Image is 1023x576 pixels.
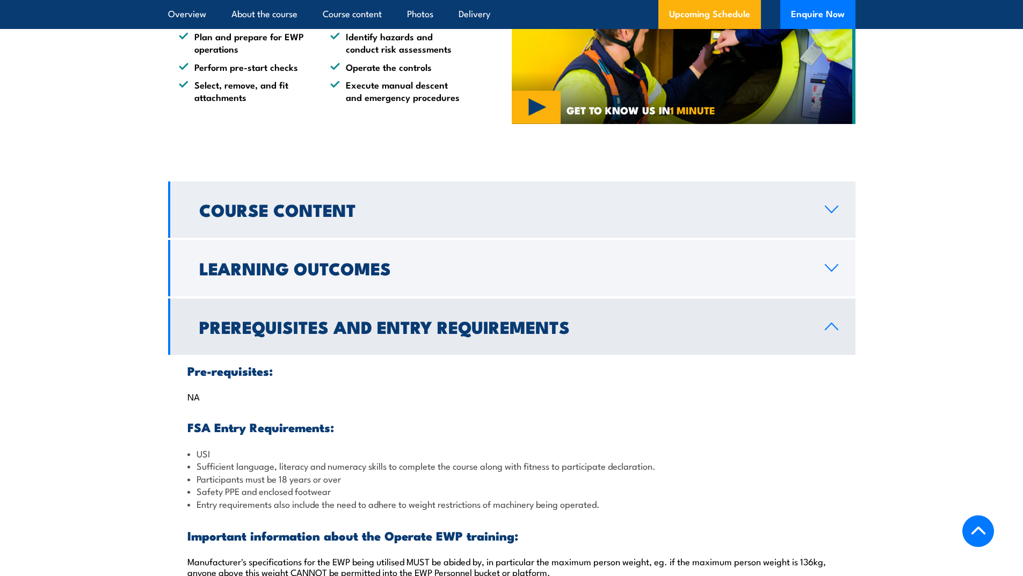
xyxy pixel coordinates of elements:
p: NA [187,391,836,402]
h3: Pre-requisites: [187,364,836,377]
li: Safety PPE and enclosed footwear [187,485,836,497]
li: Identify hazards and conduct risk assessments [330,30,462,55]
li: Execute manual descent and emergency procedures [330,78,462,104]
li: Participants must be 18 years or over [187,472,836,485]
h2: Prerequisites and Entry Requirements [199,319,808,334]
a: Learning Outcomes [168,240,855,296]
li: Select, remove, and fit attachments [179,78,311,104]
a: Course Content [168,181,855,238]
li: Perform pre-start checks [179,61,311,73]
li: Entry requirements also include the need to adhere to weight restrictions of machinery being oper... [187,498,836,510]
strong: 1 MINUTE [670,102,715,118]
li: USI [187,447,836,460]
li: Operate the controls [330,61,462,73]
span: GET TO KNOW US IN [567,105,715,115]
h2: Learning Outcomes [199,260,808,275]
li: Sufficient language, literacy and numeracy skills to complete the course along with fitness to pa... [187,460,836,472]
h2: Course Content [199,202,808,217]
li: Plan and prepare for EWP operations [179,30,311,55]
a: Prerequisites and Entry Requirements [168,298,855,355]
h3: FSA Entry Requirements: [187,421,836,433]
h3: Important information about the Operate EWP training: [187,529,836,542]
